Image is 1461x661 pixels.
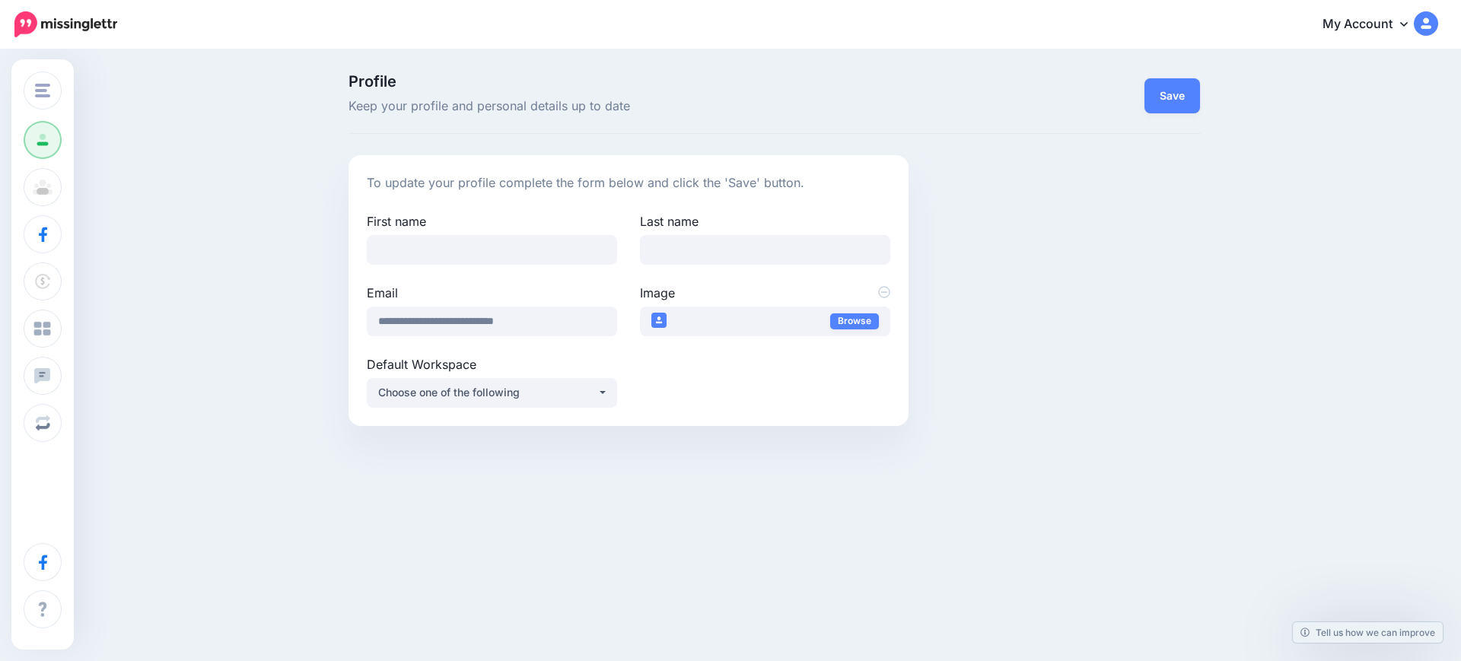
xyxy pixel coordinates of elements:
[1144,78,1200,113] button: Save
[367,378,617,408] button: Choose one of the following
[367,212,617,230] label: First name
[651,313,667,328] img: user_default_image_thumb.png
[35,84,50,97] img: menu.png
[367,355,617,373] label: Default Workspace
[367,284,617,302] label: Email
[830,313,879,329] a: Browse
[1307,6,1438,43] a: My Account
[640,284,890,302] label: Image
[1293,622,1443,643] a: Tell us how we can improve
[378,383,597,402] div: Choose one of the following
[367,173,891,193] p: To update your profile complete the form below and click the 'Save' button.
[349,74,909,89] span: Profile
[349,97,909,116] span: Keep your profile and personal details up to date
[640,212,890,230] label: Last name
[14,11,117,37] img: Missinglettr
